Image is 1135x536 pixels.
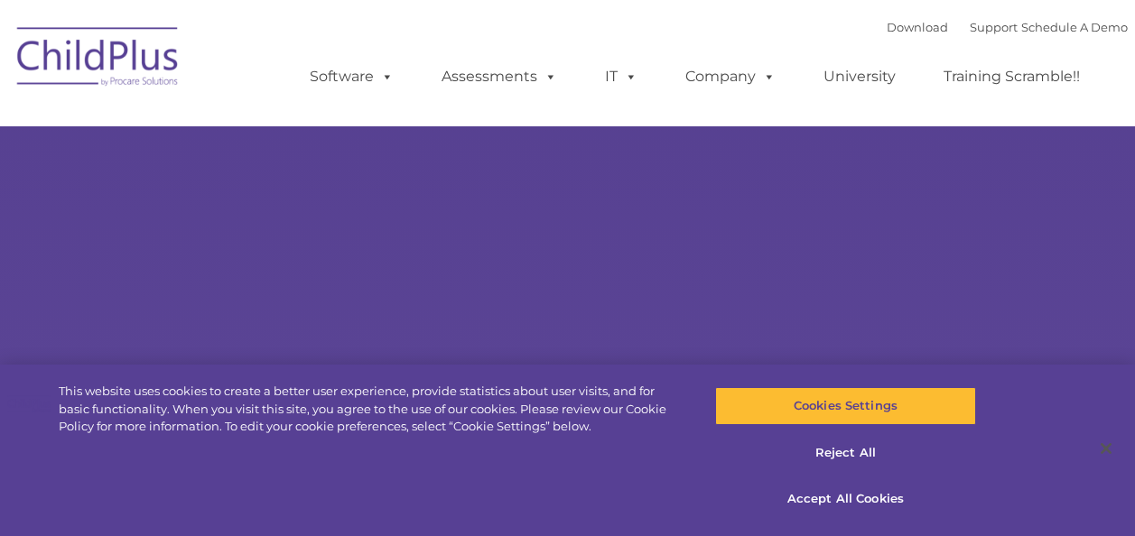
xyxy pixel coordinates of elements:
[805,59,914,95] a: University
[715,387,976,425] button: Cookies Settings
[667,59,794,95] a: Company
[1021,20,1128,34] a: Schedule A Demo
[8,14,189,105] img: ChildPlus by Procare Solutions
[970,20,1018,34] a: Support
[715,434,976,472] button: Reject All
[59,383,681,436] div: This website uses cookies to create a better user experience, provide statistics about user visit...
[926,59,1098,95] a: Training Scramble!!
[887,20,948,34] a: Download
[1086,429,1126,468] button: Close
[292,59,412,95] a: Software
[715,480,976,518] button: Accept All Cookies
[887,20,1128,34] font: |
[423,59,575,95] a: Assessments
[587,59,656,95] a: IT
